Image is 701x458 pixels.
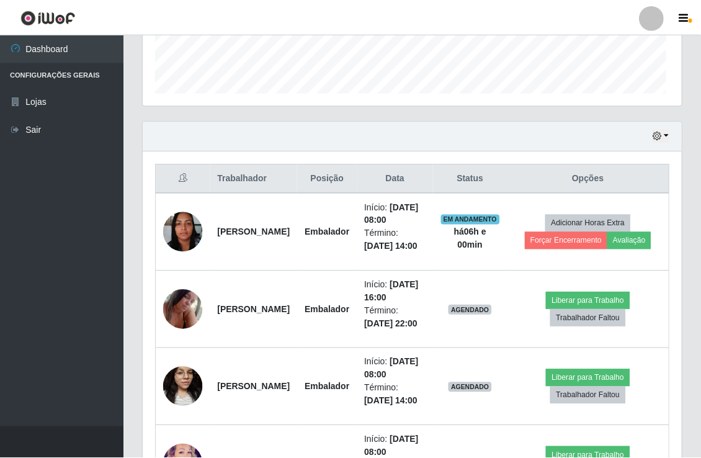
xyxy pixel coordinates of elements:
button: Adicionar Horas Extra [548,214,633,231]
strong: [PERSON_NAME] [218,304,291,314]
time: [DATE] 08:00 [366,434,421,457]
time: [DATE] 22:00 [366,318,419,328]
strong: Embalador [306,382,351,392]
button: Trabalhador Faltou [553,387,628,404]
span: AGENDADO [450,305,494,315]
button: Liberar para Trabalho [548,292,632,309]
span: EM ANDAMENTO [443,214,502,224]
th: Data [359,164,435,193]
img: 1748017465094.jpeg [164,282,203,335]
time: [DATE] 14:00 [366,241,419,251]
button: Forçar Encerramento [527,231,610,249]
li: Início: [366,278,428,304]
strong: [PERSON_NAME] [218,227,291,236]
th: Opções [509,164,672,193]
li: Início: [366,356,428,382]
img: 1729691026588.jpeg [164,360,203,413]
strong: Embalador [306,304,351,314]
button: Liberar para Trabalho [548,369,632,387]
li: Término: [366,304,428,330]
time: [DATE] 08:00 [366,357,421,380]
time: [DATE] 16:00 [366,279,421,302]
strong: há 06 h e 00 min [456,227,488,249]
time: [DATE] 08:00 [366,202,421,225]
th: Status [435,164,509,193]
img: CoreUI Logo [20,9,76,25]
li: Término: [366,227,428,253]
li: Início: [366,200,428,227]
img: 1751659214468.jpeg [164,205,203,258]
span: AGENDADO [450,382,494,392]
strong: [PERSON_NAME] [218,382,291,392]
th: Posição [298,164,358,193]
li: Término: [366,382,428,408]
time: [DATE] 14:00 [366,396,419,406]
button: Avaliação [610,231,654,249]
strong: Embalador [306,227,351,236]
th: Trabalhador [211,164,298,193]
button: Trabalhador Faltou [553,309,628,326]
